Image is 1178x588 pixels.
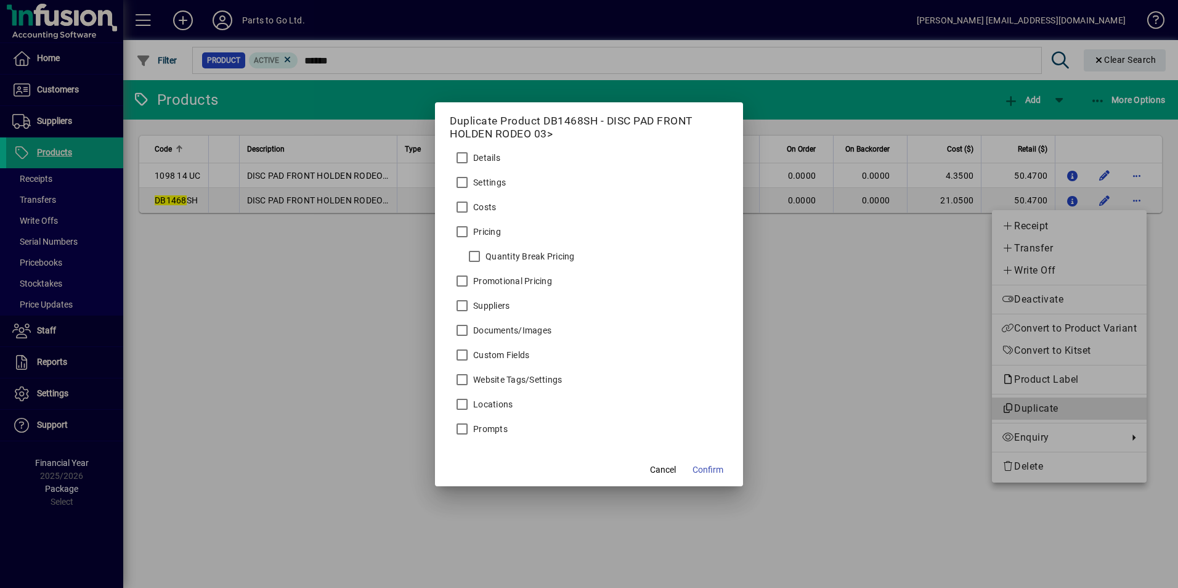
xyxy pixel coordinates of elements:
label: Promotional Pricing [471,275,552,287]
span: Cancel [650,463,676,476]
label: Custom Fields [471,349,529,361]
label: Prompts [471,423,508,435]
label: Settings [471,176,506,189]
label: Details [471,152,500,164]
label: Costs [471,201,496,213]
label: Website Tags/Settings [471,374,562,386]
button: Cancel [643,459,683,481]
h5: Duplicate Product DB1468SH - DISC PAD FRONT HOLDEN RODEO 03> [450,115,728,141]
span: Confirm [693,463,723,476]
button: Confirm [688,459,728,481]
label: Suppliers [471,300,510,312]
label: Pricing [471,226,501,238]
label: Locations [471,398,513,410]
label: Quantity Break Pricing [483,250,575,263]
label: Documents/Images [471,324,551,337]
